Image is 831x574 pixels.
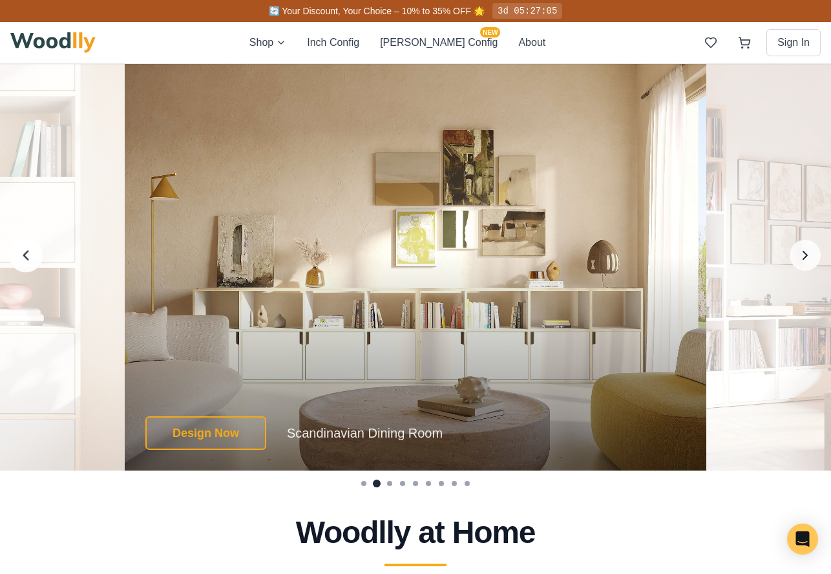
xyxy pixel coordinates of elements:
button: About [518,35,545,50]
img: Woodlly [10,32,96,53]
button: Next image [790,240,821,271]
button: [PERSON_NAME] ConfigNEW [380,35,498,50]
button: Design Now [145,416,266,450]
button: Sign In [766,29,821,56]
p: Scandinavian Dining Room [287,424,443,442]
button: Inch Config [307,35,359,50]
span: 🔄 Your Discount, Your Choice – 10% to 35% OFF 🌟 [269,6,485,16]
button: Shop [249,35,286,50]
div: Open Intercom Messenger [787,524,818,555]
span: NEW [480,27,500,37]
button: Previous image [9,238,43,272]
div: 3d 05:27:05 [492,3,562,19]
h2: Woodlly at Home [16,517,815,548]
